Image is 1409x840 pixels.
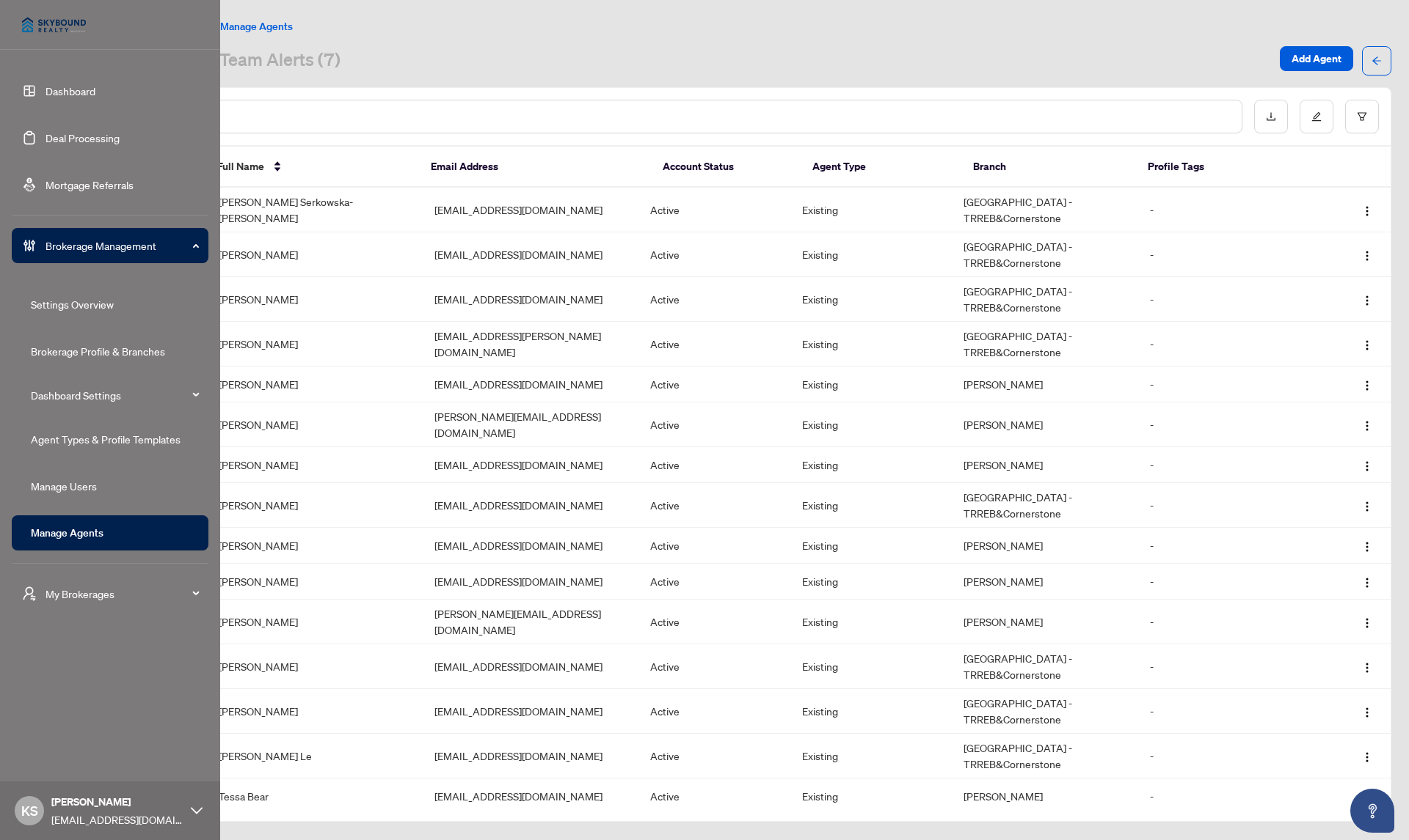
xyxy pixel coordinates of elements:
[423,778,638,814] td: [EMAIL_ADDRESS][DOMAIN_NAME]
[952,188,1137,232] td: [GEOGRAPHIC_DATA] - TRREB&Cornerstone
[207,483,423,528] td: [PERSON_NAME]
[1138,366,1322,402] td: -
[1292,47,1341,70] span: Add Agent
[1355,372,1379,396] button: Logo
[31,432,181,446] a: Agent Types & Profile Templates
[638,232,790,277] td: Active
[638,689,790,734] td: Active
[952,689,1137,734] td: [GEOGRAPHIC_DATA] - TRREB&Cornerstone
[790,483,953,528] td: Existing
[952,600,1137,644] td: [PERSON_NAME]
[205,147,419,188] th: Full Name
[790,232,953,277] td: Existing
[638,447,790,483] td: Active
[1361,205,1373,217] img: Logo
[207,402,423,447] td: [PERSON_NAME]
[1138,689,1322,734] td: -
[1138,447,1322,483] td: -
[1355,784,1379,808] button: Logo
[1361,577,1373,589] img: Logo
[51,794,183,810] span: [PERSON_NAME]
[423,232,638,277] td: [EMAIL_ADDRESS][DOMAIN_NAME]
[638,366,790,402] td: Active
[790,528,953,564] td: Existing
[12,7,96,43] img: logo
[1136,147,1318,188] th: Profile Tags
[1355,570,1379,593] button: Logo
[638,483,790,528] td: Active
[1280,46,1353,71] button: Add Agent
[423,447,638,483] td: [EMAIL_ADDRESS][DOMAIN_NAME]
[423,600,638,644] td: [PERSON_NAME][EMAIL_ADDRESS][DOMAIN_NAME]
[1355,453,1379,476] button: Logo
[1357,111,1367,122] span: filter
[1138,564,1322,600] td: -
[790,366,953,402] td: Existing
[1355,332,1379,355] button: Logo
[952,734,1137,778] td: [GEOGRAPHIC_DATA] - TRREB&Cornerstone
[952,483,1137,528] td: [GEOGRAPHIC_DATA] - TRREB&Cornerstone
[952,778,1137,814] td: [PERSON_NAME]
[1345,100,1379,133] button: filter
[207,322,423,366] td: [PERSON_NAME]
[207,564,423,600] td: [PERSON_NAME]
[1361,707,1373,718] img: Logo
[423,689,638,734] td: [EMAIL_ADDRESS][DOMAIN_NAME]
[207,689,423,734] td: [PERSON_NAME]
[1361,250,1373,262] img: Logo
[1361,751,1373,763] img: Logo
[22,586,37,601] span: user-switch
[952,277,1137,322] td: [GEOGRAPHIC_DATA] - TRREB&Cornerstone
[1361,541,1373,553] img: Logo
[45,237,198,254] span: Brokerage Management
[45,84,95,97] a: Dashboard
[1138,188,1322,232] td: -
[1361,662,1373,674] img: Logo
[638,778,790,814] td: Active
[1138,644,1322,689] td: -
[790,322,953,366] td: Existing
[952,232,1137,277] td: [GEOGRAPHIC_DATA] - TRREB&Cornerstone
[952,366,1137,402] td: [PERSON_NAME]
[790,447,953,483] td: Existing
[207,528,423,564] td: [PERSON_NAME]
[790,188,953,232] td: Existing
[217,158,264,174] span: Full Name
[1361,460,1373,472] img: Logo
[207,447,423,483] td: [PERSON_NAME]
[21,800,38,821] span: KS
[790,644,953,689] td: Existing
[1355,198,1379,221] button: Logo
[1138,277,1322,322] td: -
[1350,789,1394,833] button: Open asap
[1254,100,1288,133] button: download
[638,734,790,778] td: Active
[1355,699,1379,723] button: Logo
[1138,528,1322,564] td: -
[638,564,790,600] td: Active
[207,188,423,232] td: [PERSON_NAME] Serkowska-[PERSON_NAME]
[1361,501,1373,512] img: Logo
[790,564,953,600] td: Existing
[638,644,790,689] td: Active
[219,48,341,74] a: Team Alerts (7)
[952,564,1137,600] td: [PERSON_NAME]
[45,131,120,144] a: Deal Processing
[423,564,638,600] td: [EMAIL_ADDRESS][DOMAIN_NAME]
[423,188,638,232] td: [EMAIL_ADDRESS][DOMAIN_NAME]
[1355,493,1379,517] button: Logo
[790,402,953,447] td: Existing
[1300,100,1333,133] button: edit
[423,402,638,447] td: [PERSON_NAME][EMAIL_ADDRESS][DOMAIN_NAME]
[207,277,423,322] td: [PERSON_NAME]
[952,322,1137,366] td: [GEOGRAPHIC_DATA] - TRREB&Cornerstone
[638,188,790,232] td: Active
[651,147,801,188] th: Account Status
[423,644,638,689] td: [EMAIL_ADDRESS][DOMAIN_NAME]
[961,147,1136,188] th: Branch
[1138,734,1322,778] td: -
[207,232,423,277] td: [PERSON_NAME]
[423,366,638,402] td: [EMAIL_ADDRESS][DOMAIN_NAME]
[952,402,1137,447] td: [PERSON_NAME]
[1138,402,1322,447] td: -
